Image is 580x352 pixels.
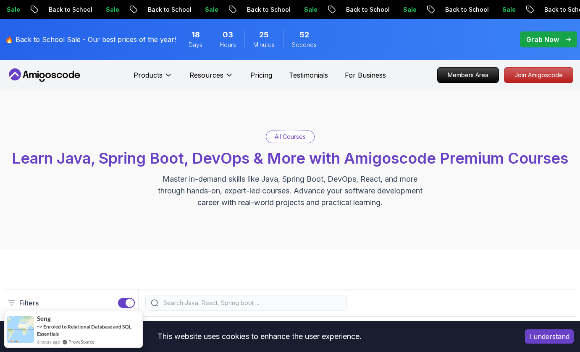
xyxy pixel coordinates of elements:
[438,68,499,83] p: Members Area
[19,298,39,308] p: Filters
[250,70,272,80] a: Pricing
[220,41,236,49] span: Hours
[37,323,42,330] span: ->
[134,70,173,87] button: Products
[142,5,168,14] p: Sale
[184,5,241,14] p: Back to School
[437,67,499,83] a: Members Area
[134,70,163,80] p: Products
[439,5,466,14] p: Sale
[189,41,202,49] span: Days
[340,5,367,14] p: Sale
[275,133,306,141] p: All Courses
[526,34,559,44] p: Grab Now
[292,41,317,49] span: Seconds
[504,68,573,83] p: Join Amigoscode
[5,34,176,44] p: 🔥 Back to School Sale - Our best prices of the year!
[345,70,386,80] a: For Business
[84,5,142,14] p: Back to School
[299,29,309,41] span: 52 Seconds
[382,5,439,14] p: Back to School
[525,329,574,344] button: Accept cookies
[192,29,200,41] span: 18 Days
[189,70,234,87] button: Resources
[37,315,51,322] span: Seng
[481,5,538,14] p: Back to School
[283,5,340,14] p: Back to School
[189,70,223,80] p: Resources
[162,299,341,307] input: Search Java, React, Spring boot ...
[241,5,268,14] p: Sale
[37,323,131,337] a: Enroled to Relational Database and SQL Essentials
[259,29,269,41] span: 25 Minutes
[289,70,328,80] a: Testimonials
[7,316,34,343] img: provesource social proof notification image
[504,67,573,83] a: Join Amigoscode
[37,338,60,345] span: 6 hours ago
[223,29,233,41] span: 3 Hours
[6,327,512,346] div: This website uses cookies to enhance the user experience.
[12,149,568,167] span: Learn Java, Spring Boot, DevOps & More with Amigoscode Premium Courses
[42,5,69,14] p: Sale
[538,5,565,14] p: Sale
[68,339,94,344] a: ProveSource
[253,41,275,49] span: Minutes
[149,173,431,209] p: Master in-demand skills like Java, Spring Boot, DevOps, React, and more through hands-on, expert-...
